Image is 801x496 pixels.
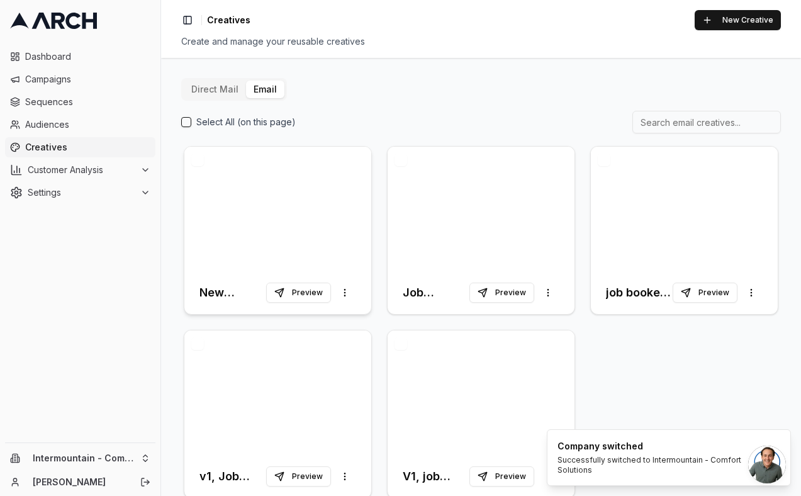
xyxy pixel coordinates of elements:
button: Preview [469,283,534,303]
button: Settings [5,183,155,203]
span: Campaigns [25,73,150,86]
div: Create and manage your reusable creatives [181,35,781,48]
div: Successfully switched to Intermountain - Comfort Solutions [557,455,775,475]
button: Log out [137,473,154,491]
span: Customer Analysis [28,164,135,176]
span: Intermountain - Comfort Solutions [33,453,135,464]
span: Settings [28,186,135,199]
button: New Creative [695,10,781,30]
div: Open chat [748,446,786,483]
h3: V1, job booked - thank you [403,468,469,485]
button: Email [246,81,284,98]
a: Audiences [5,115,155,135]
span: Audiences [25,118,150,131]
button: Preview [266,283,331,303]
nav: breadcrumb [207,14,250,26]
a: Creatives [5,137,155,157]
button: Preview [266,466,331,487]
button: Preview [469,466,534,487]
a: [PERSON_NAME] [33,476,126,488]
h3: job booked - thank you [606,284,673,302]
span: Creatives [207,14,250,26]
span: Dashboard [25,50,150,63]
button: Customer Analysis [5,160,155,180]
a: Dashboard [5,47,155,67]
h3: v1, Job Complete [199,468,266,485]
span: Sequences [25,96,150,108]
a: Campaigns [5,69,155,89]
h3: Job Complete [403,284,469,302]
h3: New Membership [199,284,266,302]
button: Preview [673,283,737,303]
button: Intermountain - Comfort Solutions [5,448,155,468]
input: Search email creatives... [632,111,781,133]
a: Sequences [5,92,155,112]
span: Creatives [25,141,150,154]
div: Company switched [557,440,775,453]
label: Select All (on this page) [196,116,296,128]
button: Direct Mail [184,81,246,98]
